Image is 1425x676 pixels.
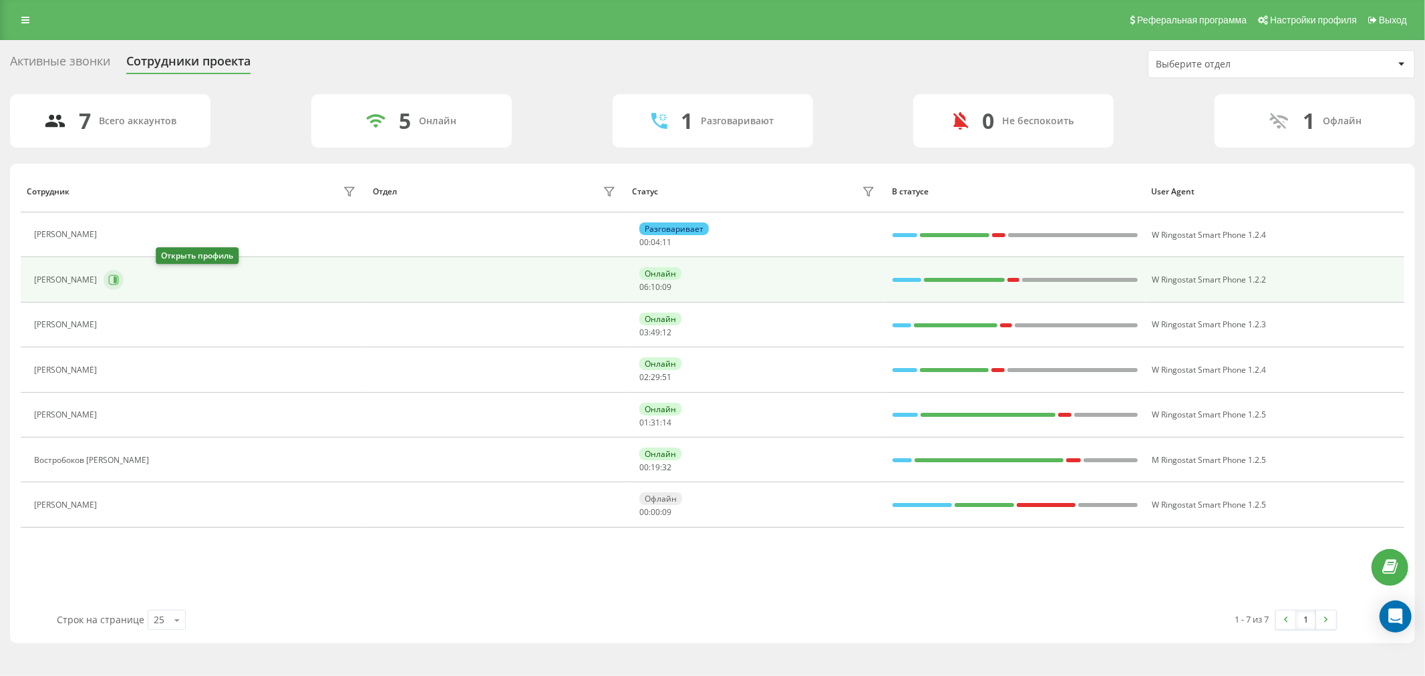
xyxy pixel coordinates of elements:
[1152,409,1267,420] span: W Ringostat Smart Phone 1.2.5
[34,365,100,375] div: [PERSON_NAME]
[1303,108,1315,134] div: 1
[419,116,456,127] div: Онлайн
[639,448,681,460] div: Онлайн
[662,281,671,293] span: 09
[34,230,100,239] div: [PERSON_NAME]
[639,328,671,337] div: : :
[639,281,649,293] span: 06
[639,506,649,518] span: 00
[639,283,671,292] div: : :
[639,492,682,505] div: Офлайн
[651,236,660,248] span: 04
[701,116,774,127] div: Разговаривают
[57,613,144,626] span: Строк на странице
[399,108,411,134] div: 5
[34,320,100,329] div: [PERSON_NAME]
[1152,454,1267,466] span: M Ringostat Smart Phone 1.2.5
[639,403,681,415] div: Онлайн
[662,236,671,248] span: 11
[651,371,660,383] span: 29
[1270,15,1357,25] span: Настройки профиля
[373,187,397,196] div: Отдел
[126,54,251,75] div: Сотрудники проекта
[10,54,110,75] div: Активные звонки
[639,222,709,235] div: Разговаривает
[34,275,100,285] div: [PERSON_NAME]
[639,236,649,248] span: 00
[156,248,239,265] div: Открыть профиль
[1152,274,1267,285] span: W Ringostat Smart Phone 1.2.2
[100,116,177,127] div: Всего аккаунтов
[27,187,69,196] div: Сотрудник
[651,462,660,473] span: 19
[34,456,152,465] div: Востробоков [PERSON_NAME]
[1002,116,1074,127] div: Не беспокоить
[34,500,100,510] div: [PERSON_NAME]
[639,463,671,472] div: : :
[34,410,100,419] div: [PERSON_NAME]
[639,462,649,473] span: 00
[639,508,671,517] div: : :
[1152,319,1267,330] span: W Ringostat Smart Phone 1.2.3
[1152,364,1267,375] span: W Ringostat Smart Phone 1.2.4
[639,238,671,247] div: : :
[662,371,671,383] span: 51
[1323,116,1362,127] div: Офлайн
[639,313,681,325] div: Онлайн
[632,187,658,196] div: Статус
[651,417,660,428] span: 31
[639,357,681,370] div: Онлайн
[662,462,671,473] span: 32
[651,281,660,293] span: 10
[1379,15,1407,25] span: Выход
[662,417,671,428] span: 14
[662,327,671,338] span: 12
[639,327,649,338] span: 03
[80,108,92,134] div: 7
[1152,229,1267,240] span: W Ringostat Smart Phone 1.2.4
[982,108,994,134] div: 0
[651,327,660,338] span: 49
[1156,59,1315,70] div: Выберите отдел
[639,267,681,280] div: Онлайн
[651,506,660,518] span: 00
[639,418,671,428] div: : :
[681,108,693,134] div: 1
[1151,187,1398,196] div: User Agent
[1235,613,1269,626] div: 1 - 7 из 7
[639,371,649,383] span: 02
[639,373,671,382] div: : :
[1296,611,1316,629] a: 1
[1380,601,1412,633] div: Open Intercom Messenger
[639,417,649,428] span: 01
[154,613,164,627] div: 25
[1152,499,1267,510] span: W Ringostat Smart Phone 1.2.5
[892,187,1138,196] div: В статусе
[1137,15,1247,25] span: Реферальная программа
[662,506,671,518] span: 09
